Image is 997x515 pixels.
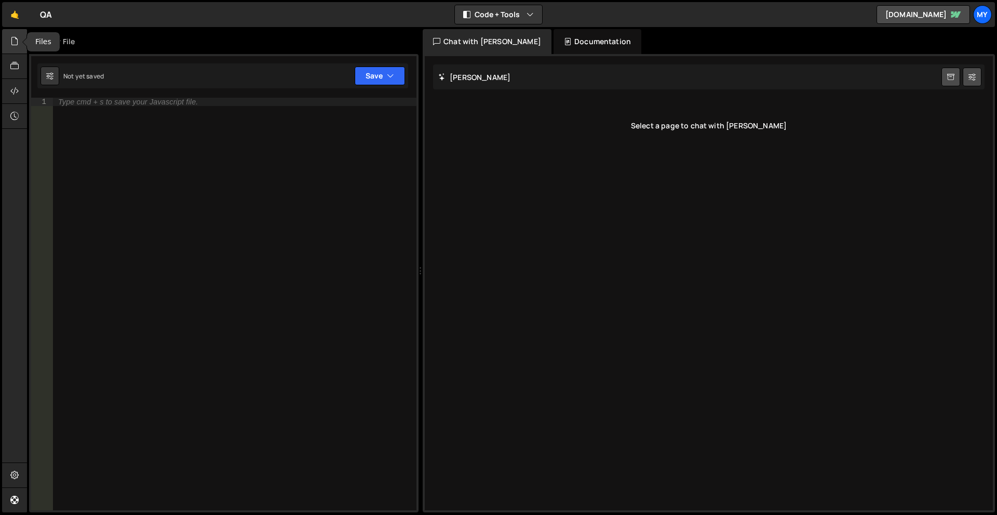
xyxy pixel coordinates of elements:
[40,8,52,21] div: QA
[554,29,641,54] div: Documentation
[433,105,985,147] div: Select a page to chat with [PERSON_NAME]
[877,5,970,24] a: [DOMAIN_NAME]
[58,98,198,105] div: Type cmd + s to save your Javascript file.
[31,98,53,106] div: 1
[973,5,992,24] a: My
[2,2,28,27] a: 🤙
[27,32,60,51] div: Files
[438,72,510,82] h2: [PERSON_NAME]
[355,67,405,85] button: Save
[423,29,551,54] div: Chat with [PERSON_NAME]
[455,5,542,24] button: Code + Tools
[63,72,104,81] div: Not yet saved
